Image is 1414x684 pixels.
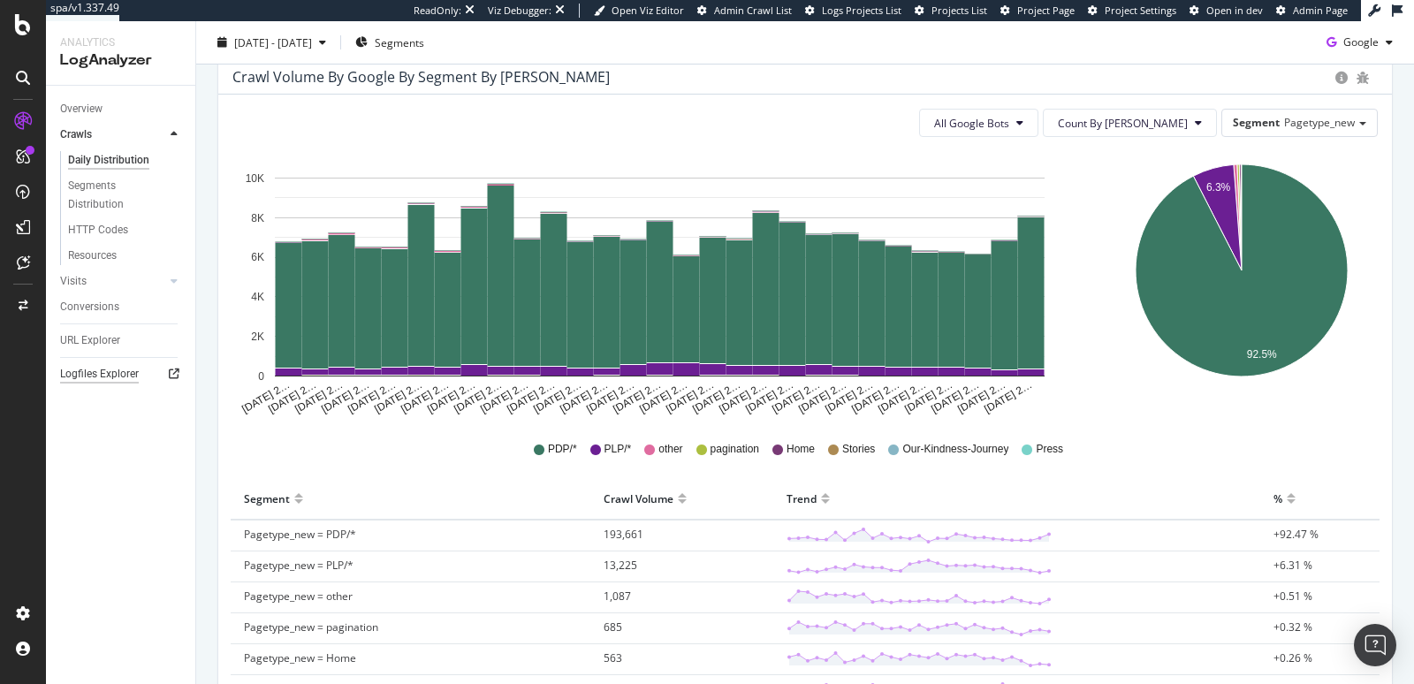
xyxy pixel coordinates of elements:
span: Admin Crawl List [714,4,792,17]
div: Segments Distribution [68,177,166,214]
a: Projects List [915,4,987,18]
svg: A chart. [1105,151,1378,416]
a: URL Explorer [60,331,183,350]
a: Project Page [1000,4,1075,18]
span: Project Settings [1105,4,1176,17]
span: Pagetype_new = PLP/* [244,558,353,573]
span: +0.51 % [1273,589,1312,604]
div: ReadOnly: [414,4,461,18]
div: Visits [60,272,87,291]
span: pagination [711,442,759,457]
span: Pagetype_new = pagination [244,619,378,635]
div: Crawls [60,125,92,144]
a: Visits [60,272,165,291]
a: Admin Page [1276,4,1348,18]
a: Conversions [60,298,183,316]
text: 8K [251,212,264,224]
a: HTTP Codes [68,221,183,239]
text: 6K [251,252,264,264]
span: 685 [604,619,622,635]
div: LogAnalyzer [60,50,181,71]
a: Logfiles Explorer [60,365,183,384]
div: % [1273,484,1282,513]
a: Crawls [60,125,165,144]
span: Press [1036,442,1063,457]
button: All Google Bots [919,109,1038,137]
span: 13,225 [604,558,637,573]
span: Stories [842,442,875,457]
span: Projects List [931,4,987,17]
div: Resources [68,247,117,265]
a: Overview [60,100,183,118]
div: URL Explorer [60,331,120,350]
span: Open Viz Editor [612,4,684,17]
span: Pagetype_new [1284,115,1355,130]
div: Daily Distribution [68,151,149,170]
span: +6.31 % [1273,558,1312,573]
span: All Google Bots [934,116,1009,131]
span: Segment [1233,115,1280,130]
span: Count By Day [1058,116,1188,131]
a: Open Viz Editor [594,4,684,18]
a: Logs Projects List [805,4,901,18]
div: Crawl Volume [604,484,673,513]
span: +0.26 % [1273,650,1312,665]
a: Daily Distribution [68,151,183,170]
span: other [658,442,682,457]
span: Home [787,442,815,457]
button: Count By [PERSON_NAME] [1043,109,1217,137]
text: 10K [246,172,264,185]
span: Logs Projects List [822,4,901,17]
span: [DATE] - [DATE] [234,34,312,49]
span: Pagetype_new = other [244,589,353,604]
div: circle-info [1335,72,1348,84]
div: Logfiles Explorer [60,365,139,384]
span: Admin Page [1293,4,1348,17]
span: +92.47 % [1273,527,1319,542]
span: +0.32 % [1273,619,1312,635]
a: Admin Crawl List [697,4,792,18]
span: Open in dev [1206,4,1263,17]
text: 0 [258,370,264,383]
div: HTTP Codes [68,221,128,239]
div: Conversions [60,298,119,316]
span: Google [1343,34,1379,49]
div: Trend [787,484,817,513]
span: Our-Kindness-Journey [902,442,1008,457]
span: Pagetype_new = Home [244,650,356,665]
span: Segments [375,34,424,49]
span: PDP/* [548,442,577,457]
a: Segments Distribution [68,177,183,214]
span: 1,087 [604,589,631,604]
a: Project Settings [1088,4,1176,18]
div: Segment [244,484,290,513]
div: Viz Debugger: [488,4,551,18]
span: Project Page [1017,4,1075,17]
button: Google [1319,28,1400,57]
text: 2K [251,331,264,343]
button: Segments [348,28,431,57]
div: Open Intercom Messenger [1354,624,1396,666]
span: 563 [604,650,622,665]
div: Analytics [60,35,181,50]
span: 193,661 [604,527,643,542]
div: bug [1357,72,1369,84]
div: Overview [60,100,103,118]
text: 6.3% [1206,181,1231,194]
a: Open in dev [1190,4,1263,18]
div: Crawl Volume by google by Segment by [PERSON_NAME] [232,68,610,86]
a: Resources [68,247,183,265]
button: [DATE] - [DATE] [210,28,333,57]
svg: A chart. [232,151,1088,416]
span: Pagetype_new = PDP/* [244,527,356,542]
text: 4K [251,291,264,303]
text: 92.5% [1247,348,1277,361]
span: PLP/* [604,442,632,457]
